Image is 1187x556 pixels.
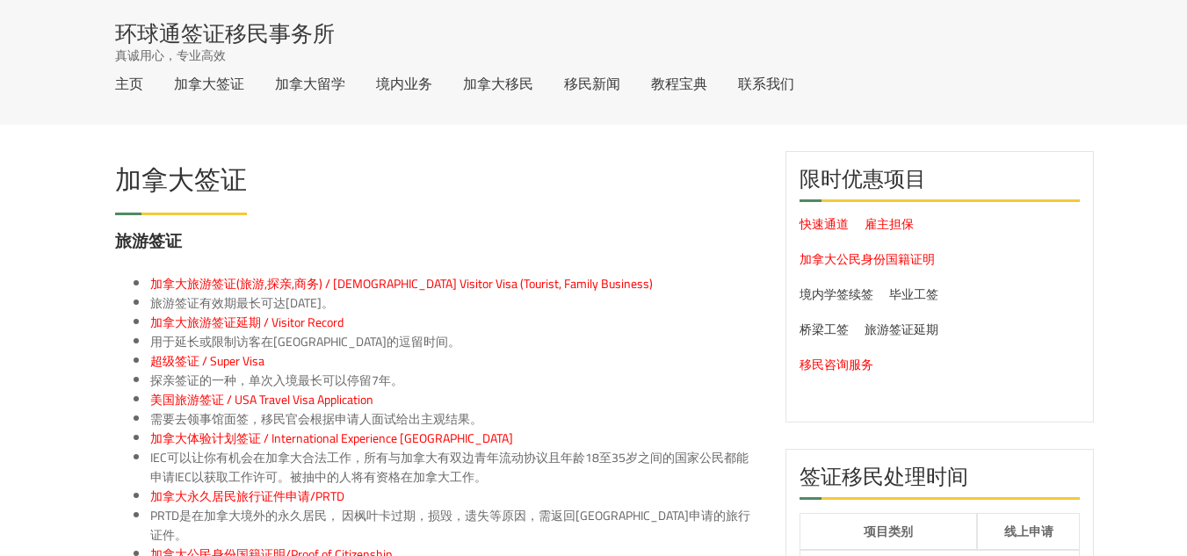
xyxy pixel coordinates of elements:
[870,76,884,86] img: 繁体
[865,318,938,341] a: 旅游签证延期
[800,513,977,550] th: 项目类别
[275,76,345,90] a: 加拿大留学
[150,272,653,295] a: 加拿大旅游签证(旅游,探亲,商务) / [DEMOGRAPHIC_DATA] Visitor Visa (Tourist, Family Business)
[150,350,264,372] a: 超级签证 / Super Visa
[150,311,344,334] a: 加拿大旅游签证延期 / Visitor Record
[150,388,373,411] a: 美国旅游签证 / USA Travel Visa Application
[825,76,839,86] img: EN
[800,248,935,271] a: 加拿大公民身份国籍证明
[800,353,873,376] a: 移民咨询服务
[800,463,1081,500] h2: 签证移民处理时间
[115,22,335,44] a: 环球通签证移民事务所
[800,318,849,341] a: 桥梁工签
[738,76,794,90] a: 联系我们
[800,213,849,235] a: 快速通道
[463,76,533,90] a: 加拿大移民
[150,448,759,487] li: IEC可以让你有机会在加拿大合法工作，所有与加拿大有双边青年流动协议且年龄18至35岁之间的国家公民都能申请IEC以获取工作许可。被抽中的人将有资格在加拿大工作。
[150,427,513,450] a: 加拿大体验计划签证 / International Experience [GEOGRAPHIC_DATA]
[150,409,759,429] li: 需要去领事馆面签，移民官会根据申请人面试给出主观结果。
[889,283,938,306] a: 毕业工签
[150,506,759,545] li: PRTD是在加拿大境外的永久居民， 因枫叶卡过期，损毁，遗失等原因，需返回[GEOGRAPHIC_DATA]申请的旅行证件。
[150,293,759,313] li: 旅游签证有效期最长可达[DATE]。
[150,485,344,508] a: 加拿大永久居民旅行证件申请/PRTD
[651,76,707,90] a: 教程宝典
[977,513,1081,550] th: 线上申请
[174,76,244,90] a: 加拿大签证
[376,76,432,90] a: 境内业务
[115,166,247,202] h2: 加拿大签证
[865,213,914,235] a: 雇主担保
[800,283,873,306] a: 境内学签续签
[115,76,143,90] a: 主页
[115,47,226,64] span: 真诚用心，专业高效
[800,165,1081,202] h2: 限时优惠项目
[564,76,620,90] a: 移民新闻
[150,371,759,390] li: 探亲签证的一种，单次入境最长可以停留7年。
[150,332,759,351] li: 用于延长或限制访客在[GEOGRAPHIC_DATA]的逗留时间。
[115,225,182,256] strong: 旅游签证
